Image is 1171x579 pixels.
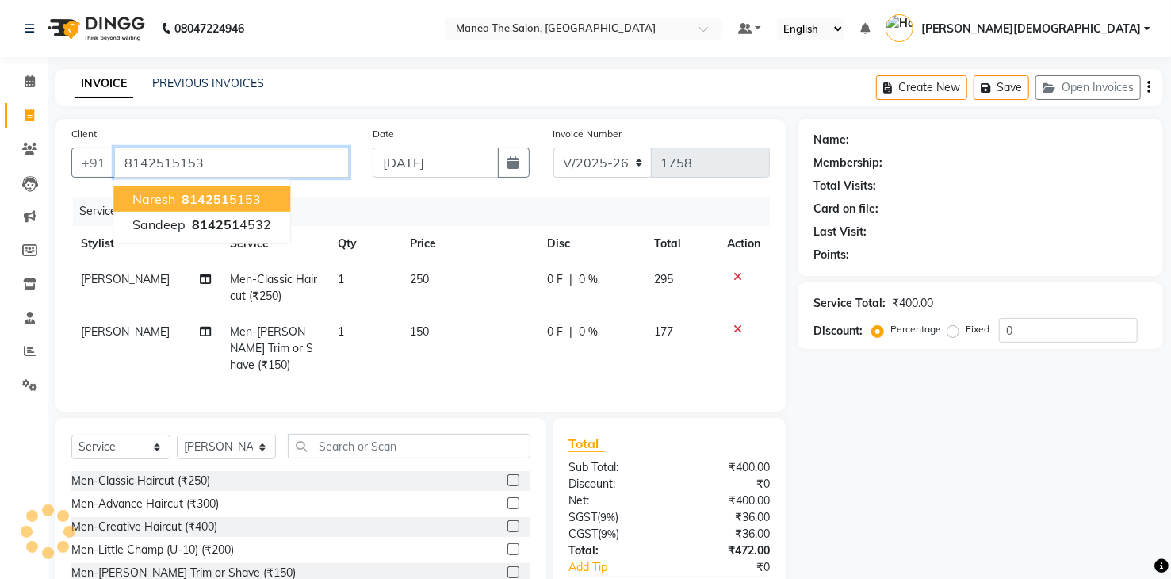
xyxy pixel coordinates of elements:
div: Net: [557,493,669,509]
th: Total [645,226,718,262]
button: Open Invoices [1035,75,1141,100]
div: Services [73,197,782,226]
div: ₹0 [669,476,782,493]
input: Search or Scan [288,434,530,458]
span: 0 F [548,324,564,340]
div: ₹400.00 [669,459,782,476]
div: ₹36.00 [669,509,782,526]
th: Action [718,226,770,262]
label: Client [71,127,97,141]
span: [PERSON_NAME] [81,272,170,286]
div: Service Total: [813,295,886,312]
div: Card on file: [813,201,878,217]
div: ( ) [557,509,669,526]
div: Points: [813,247,849,263]
div: ₹472.00 [669,543,782,559]
th: Stylist [71,226,220,262]
div: Total: [557,543,669,559]
span: Total [568,435,605,452]
span: | [570,271,573,288]
button: Save [974,75,1029,100]
div: ₹36.00 [669,526,782,543]
input: Search by Name/Mobile/Email/Code [114,148,349,178]
span: Men-Classic Haircut (₹250) [230,272,317,303]
span: 150 [410,324,429,339]
div: Men-Advance Haircut (₹300) [71,496,219,512]
div: ₹400.00 [669,493,782,509]
span: | [570,324,573,340]
span: 0 % [580,271,599,288]
div: Membership: [813,155,882,171]
th: Price [400,226,538,262]
div: Discount: [557,476,669,493]
div: ₹0 [688,559,782,576]
span: CGST [568,527,598,541]
a: Add Tip [557,559,688,576]
div: Men-Creative Haircut (₹400) [71,519,217,535]
label: Fixed [966,322,989,336]
div: ₹400.00 [892,295,933,312]
span: 0 % [580,324,599,340]
span: 1 [338,324,344,339]
ngb-highlight: 4532 [189,217,271,232]
span: SGST [568,510,597,524]
label: Invoice Number [553,127,622,141]
a: INVOICE [75,70,133,98]
span: 250 [410,272,429,286]
img: Hari Krishna [886,14,913,42]
a: PREVIOUS INVOICES [152,76,264,90]
label: Percentage [890,322,941,336]
span: 814251 [182,191,229,207]
span: 0 F [548,271,564,288]
button: Create New [876,75,967,100]
th: Qty [328,226,400,262]
button: +91 [71,148,116,178]
span: 814251 [192,217,239,232]
b: 08047224946 [174,6,244,51]
div: Name: [813,132,849,148]
label: Date [373,127,394,141]
ngb-highlight: 5153 [178,191,261,207]
span: Men-[PERSON_NAME] Trim or Shave (₹150) [230,324,313,372]
span: [PERSON_NAME] [81,324,170,339]
span: [PERSON_NAME][DEMOGRAPHIC_DATA] [921,21,1141,37]
div: Total Visits: [813,178,876,194]
div: Men-Classic Haircut (₹250) [71,473,210,489]
img: logo [40,6,149,51]
span: Sandeep [132,217,186,232]
div: Last Visit: [813,224,867,240]
span: Naresh [132,191,175,207]
span: 1 [338,272,344,286]
th: Disc [538,226,645,262]
div: Men-Little Champ (U-10) (₹200) [71,542,234,558]
div: Sub Total: [557,459,669,476]
span: 177 [654,324,673,339]
span: 9% [601,527,616,540]
div: Discount: [813,323,863,339]
span: 9% [600,511,615,523]
div: ( ) [557,526,669,543]
span: 295 [654,272,673,286]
